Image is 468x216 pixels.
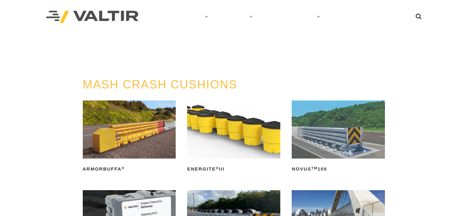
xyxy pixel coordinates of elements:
[326,11,361,23] a: CONTACT
[214,11,259,23] a: PRODUCTS
[259,11,285,23] a: NEWS
[285,11,326,23] a: CAREERS
[83,78,238,91] a: MASH CRASH CUSHIONS
[187,164,280,174] h2: ENERGITE III
[172,11,214,23] a: COMPANY
[46,11,138,23] img: Valtir
[187,100,280,174] a: ENERGITE®III
[292,164,385,174] h2: NOVUS 100
[216,166,219,170] sup: ®
[311,166,318,170] sup: TM
[122,166,125,170] sup: ®
[83,100,176,174] a: ArmorBuffa®
[83,164,176,174] h2: ArmorBuffa
[292,100,385,174] a: NOVUSTM100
